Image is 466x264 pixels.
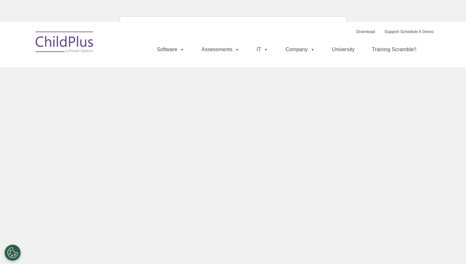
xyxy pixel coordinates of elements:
a: IT [250,43,275,56]
a: Company [279,43,321,56]
button: Cookies Settings [5,245,21,261]
a: Software [150,43,191,56]
img: ChildPlus by Procare Solutions [32,27,97,59]
a: Schedule A Demo [400,29,434,34]
a: Support [384,29,399,34]
a: University [326,43,361,56]
a: Assessments [195,43,246,56]
font: | [356,29,434,34]
a: Training Scramble!! [365,43,423,56]
a: Download [356,29,375,34]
